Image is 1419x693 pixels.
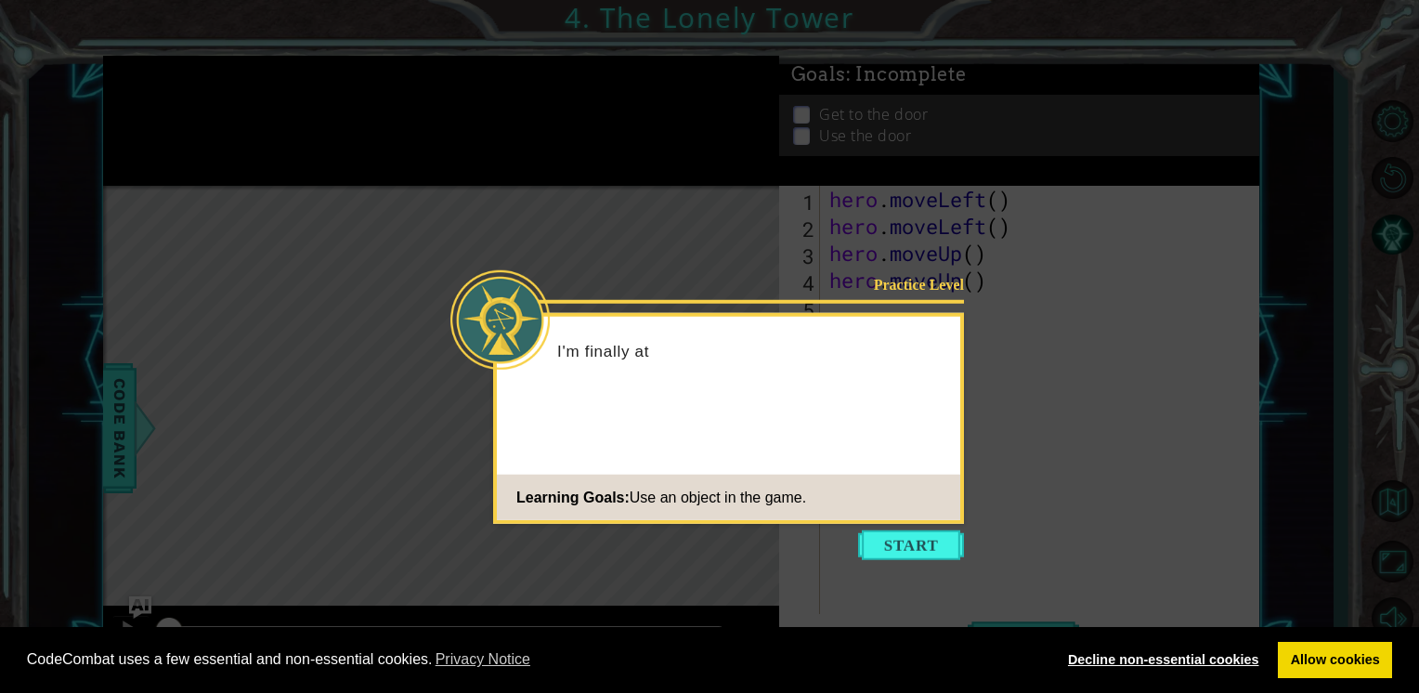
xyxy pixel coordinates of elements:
a: allow cookies [1278,642,1392,679]
span: Learning Goals: [516,489,630,504]
p: I'm finally at [557,341,947,361]
div: Practice Level [846,275,964,294]
a: deny cookies [1055,642,1271,679]
span: Use an object in the game. [630,489,806,504]
button: Start [858,530,964,560]
a: learn more about cookies [433,646,534,673]
span: CodeCombat uses a few essential and non-essential cookies. [27,646,1041,673]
